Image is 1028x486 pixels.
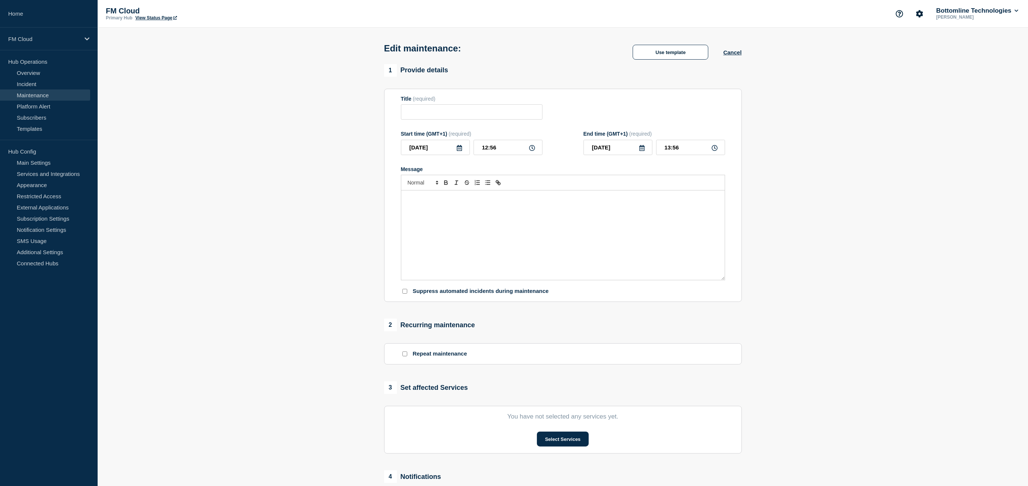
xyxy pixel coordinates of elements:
[483,178,493,187] button: Toggle bulleted list
[384,319,397,331] span: 2
[401,104,543,120] input: Title
[935,7,1020,15] button: Bottomline Technologies
[401,190,725,280] div: Message
[106,7,255,15] p: FM Cloud
[629,131,652,137] span: (required)
[384,381,397,394] span: 3
[401,166,725,172] div: Message
[401,413,725,420] p: You have not selected any services yet.
[583,140,652,155] input: YYYY-MM-DD
[106,15,132,20] p: Primary Hub
[401,96,543,102] div: Title
[472,178,483,187] button: Toggle ordered list
[384,43,461,54] h1: Edit maintenance:
[493,178,503,187] button: Toggle link
[402,289,407,294] input: Suppress automated incidents during maintenance
[8,36,80,42] p: FM Cloud
[633,45,708,60] button: Use template
[912,6,927,22] button: Account settings
[449,131,471,137] span: (required)
[401,140,470,155] input: YYYY-MM-DD
[384,64,397,77] span: 1
[441,178,451,187] button: Toggle bold text
[135,15,177,20] a: View Status Page
[413,96,436,102] span: (required)
[451,178,462,187] button: Toggle italic text
[401,131,543,137] div: Start time (GMT+1)
[583,131,725,137] div: End time (GMT+1)
[404,178,441,187] span: Font size
[537,432,589,446] button: Select Services
[462,178,472,187] button: Toggle strikethrough text
[892,6,907,22] button: Support
[656,140,725,155] input: HH:MM
[402,351,407,356] input: Repeat maintenance
[384,381,468,394] div: Set affected Services
[384,470,441,483] div: Notifications
[413,288,549,295] p: Suppress automated incidents during maintenance
[723,49,741,56] button: Cancel
[384,319,475,331] div: Recurring maintenance
[474,140,543,155] input: HH:MM
[384,64,448,77] div: Provide details
[384,470,397,483] span: 4
[413,350,467,357] p: Repeat maintenance
[935,15,1012,20] p: [PERSON_NAME]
